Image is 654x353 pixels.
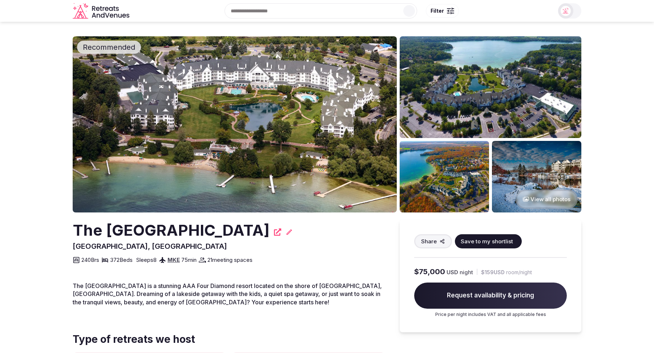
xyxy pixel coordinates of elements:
button: Filter [426,4,459,18]
span: USD [447,268,458,276]
a: Visit the homepage [73,3,131,19]
img: Venue cover photo [73,36,397,212]
span: Share [421,238,437,245]
button: Save to my shortlist [455,234,522,248]
svg: Retreats and Venues company logo [73,3,131,19]
div: | [476,268,478,276]
span: $159 USD [481,269,505,276]
span: [GEOGRAPHIC_DATA], [GEOGRAPHIC_DATA] [73,242,227,251]
button: Share [414,234,452,248]
span: Request availability & pricing [414,283,567,309]
img: Venue gallery photo [400,36,581,138]
span: Sleeps 8 [136,256,157,264]
span: Recommended [80,42,138,52]
span: Type of retreats we host [73,332,385,346]
span: Filter [431,7,444,15]
a: MKE [167,256,180,263]
img: Matt Grant Oakes [561,6,571,16]
span: room/night [506,269,532,276]
span: The [GEOGRAPHIC_DATA] is a stunning AAA Four Diamond resort located on the shore of [GEOGRAPHIC_D... [73,282,382,306]
p: Price per night includes VAT and all applicable fees [414,312,567,318]
span: 240 Brs [81,256,99,264]
span: night [460,268,473,276]
span: $75,000 [414,267,445,277]
h2: The [GEOGRAPHIC_DATA] [73,220,270,241]
button: View all photos [516,190,578,209]
span: Save to my shortlist [461,238,513,245]
div: Recommended [77,41,141,54]
img: Venue gallery photo [400,141,489,212]
span: 372 Beds [110,256,133,264]
img: Venue gallery photo [492,141,581,212]
span: 21 meeting spaces [207,256,253,264]
span: 75 min [181,256,197,264]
